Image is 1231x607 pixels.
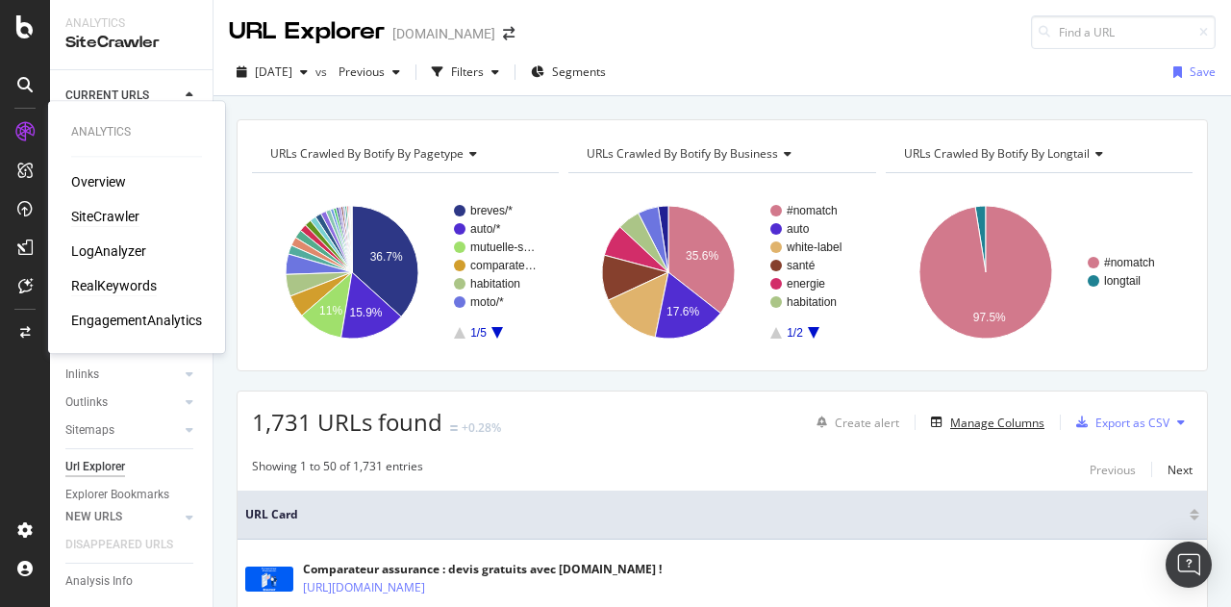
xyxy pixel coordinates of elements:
[331,63,385,80] span: Previous
[904,145,1090,162] span: URLs Crawled By Botify By longtail
[1190,63,1216,80] div: Save
[349,306,382,319] text: 15.9%
[1090,458,1136,481] button: Previous
[900,139,1175,169] h4: URLs Crawled By Botify By longtail
[835,415,899,431] div: Create alert
[1095,415,1169,431] div: Export as CSV
[923,411,1044,434] button: Manage Columns
[65,571,133,592] div: Analysis Info
[252,458,423,481] div: Showing 1 to 50 of 1,731 entries
[71,172,126,191] a: Overview
[229,15,385,48] div: URL Explorer
[266,139,541,169] h4: URLs Crawled By Botify By pagetype
[229,57,315,88] button: [DATE]
[470,326,487,340] text: 1/5
[65,507,180,527] a: NEW URLS
[503,27,515,40] div: arrow-right-arrow-left
[950,415,1044,431] div: Manage Columns
[65,535,173,555] div: DISAPPEARED URLS
[65,365,99,385] div: Inlinks
[65,507,122,527] div: NEW URLS
[65,457,199,477] a: Url Explorer
[1166,57,1216,88] button: Save
[786,240,842,254] text: white-label
[65,392,180,413] a: Outlinks
[470,222,501,236] text: auto/*
[1104,274,1141,288] text: longtail
[424,57,507,88] button: Filters
[245,506,1185,523] span: URL Card
[252,189,554,356] svg: A chart.
[71,276,157,295] a: RealKeywords
[65,420,180,441] a: Sitemaps
[331,57,408,88] button: Previous
[71,207,139,226] a: SiteCrawler
[787,277,825,291] text: energie
[65,457,125,477] div: Url Explorer
[1090,462,1136,478] div: Previous
[787,326,803,340] text: 1/2
[252,406,442,438] span: 1,731 URLs found
[255,63,292,80] span: 2025 Aug. 18th
[583,139,858,169] h4: URLs Crawled By Botify By business
[587,145,778,162] span: URLs Crawled By Botify By business
[451,63,484,80] div: Filters
[972,311,1005,324] text: 97.5%
[470,259,537,272] text: comparate…
[1104,256,1155,269] text: #nomatch
[450,425,458,431] img: Equal
[1166,542,1212,588] div: Open Intercom Messenger
[787,222,810,236] text: auto
[319,304,342,317] text: 11%
[809,407,899,438] button: Create alert
[568,189,870,356] svg: A chart.
[303,561,662,578] div: Comparateur assurance : devis gratuits avec [DOMAIN_NAME] !
[245,567,293,592] img: main image
[65,535,192,555] a: DISAPPEARED URLS
[65,420,114,441] div: Sitemaps
[65,392,108,413] div: Outlinks
[470,240,535,254] text: mutuelle-s…
[71,241,146,261] a: LogAnalyzer
[71,124,202,140] div: Analytics
[787,204,838,217] text: #nomatch
[666,305,699,318] text: 17.6%
[470,204,513,217] text: breves/*
[787,259,816,272] text: santé
[270,145,464,162] span: URLs Crawled By Botify By pagetype
[552,63,606,80] span: Segments
[1068,407,1169,438] button: Export as CSV
[470,295,504,309] text: moto/*
[65,86,149,106] div: CURRENT URLS
[886,189,1188,356] svg: A chart.
[470,277,520,291] text: habitation
[1031,15,1216,49] input: Find a URL
[303,578,425,597] a: [URL][DOMAIN_NAME]
[370,250,403,264] text: 36.7%
[65,32,197,54] div: SiteCrawler
[65,86,180,106] a: CURRENT URLS
[315,63,331,80] span: vs
[686,249,718,263] text: 35.6%
[462,419,501,436] div: +0.28%
[1168,462,1193,478] div: Next
[392,24,495,43] div: [DOMAIN_NAME]
[65,571,199,592] a: Analysis Info
[65,365,180,385] a: Inlinks
[1168,458,1193,481] button: Next
[523,57,614,88] button: Segments
[71,311,202,330] a: EngagementAnalytics
[65,485,169,505] div: Explorer Bookmarks
[65,15,197,32] div: Analytics
[65,485,199,505] a: Explorer Bookmarks
[787,295,837,309] text: habitation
